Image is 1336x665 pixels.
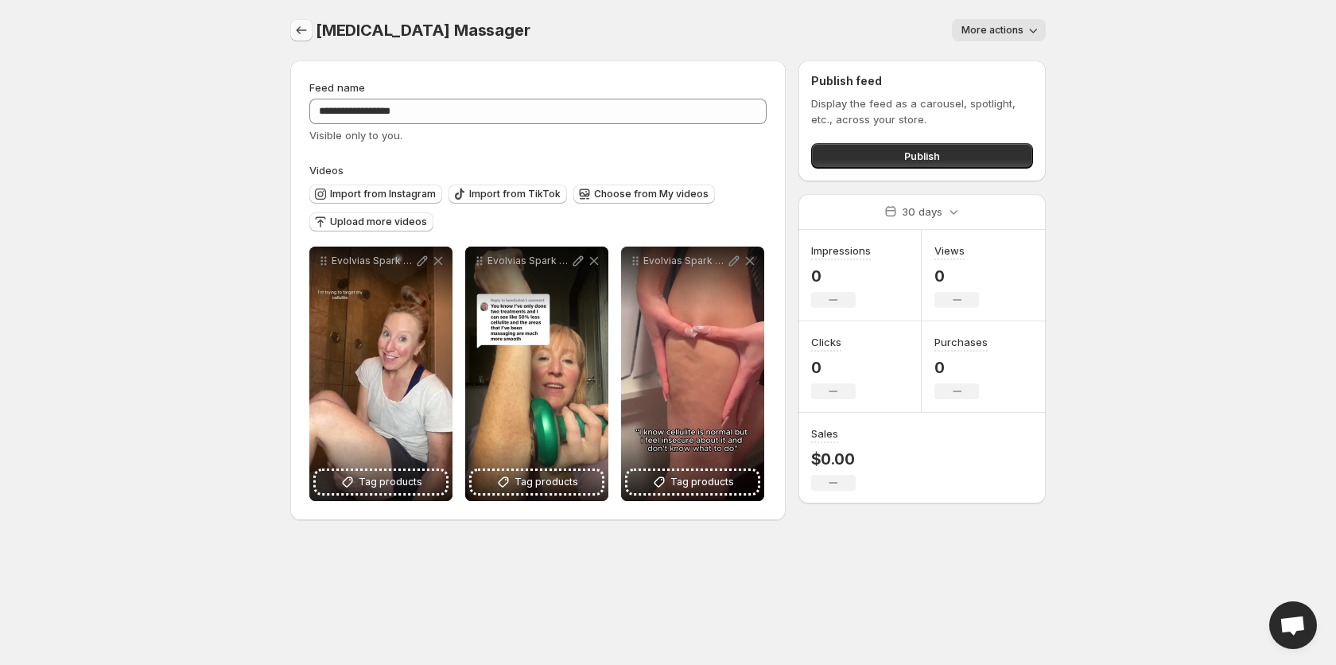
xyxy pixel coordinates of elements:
[952,19,1046,41] button: More actions
[469,188,561,200] span: Import from TikTok
[515,474,578,490] span: Tag products
[934,358,988,377] p: 0
[627,471,758,493] button: Tag products
[811,449,856,469] p: $0.00
[449,185,567,204] button: Import from TikTok
[811,426,838,441] h3: Sales
[309,212,433,231] button: Upload more videos
[316,471,446,493] button: Tag products
[811,73,1033,89] h2: Publish feed
[487,255,570,267] p: Evolvias Spark Shopify
[621,247,764,501] div: Evolvias Spark Shopify 2Tag products
[309,247,452,501] div: Evolvias Spark Shopify 1Tag products
[811,243,871,259] h3: Impressions
[594,188,709,200] span: Choose from My videos
[309,81,365,94] span: Feed name
[934,334,988,350] h3: Purchases
[573,185,715,204] button: Choose from My videos
[811,143,1033,169] button: Publish
[290,19,313,41] button: Settings
[309,129,402,142] span: Visible only to you.
[934,243,965,259] h3: Views
[465,247,608,501] div: Evolvias Spark ShopifyTag products
[330,188,436,200] span: Import from Instagram
[332,255,414,267] p: Evolvias Spark Shopify 1
[902,204,942,220] p: 30 days
[330,216,427,228] span: Upload more videos
[309,164,344,177] span: Videos
[811,334,841,350] h3: Clicks
[316,21,530,40] span: [MEDICAL_DATA] Massager
[934,266,979,286] p: 0
[811,266,871,286] p: 0
[670,474,734,490] span: Tag products
[643,255,726,267] p: Evolvias Spark Shopify 2
[811,95,1033,127] p: Display the feed as a carousel, spotlight, etc., across your store.
[811,358,856,377] p: 0
[904,148,940,164] span: Publish
[961,24,1023,37] span: More actions
[359,474,422,490] span: Tag products
[1269,601,1317,649] div: Open chat
[472,471,602,493] button: Tag products
[309,185,442,204] button: Import from Instagram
